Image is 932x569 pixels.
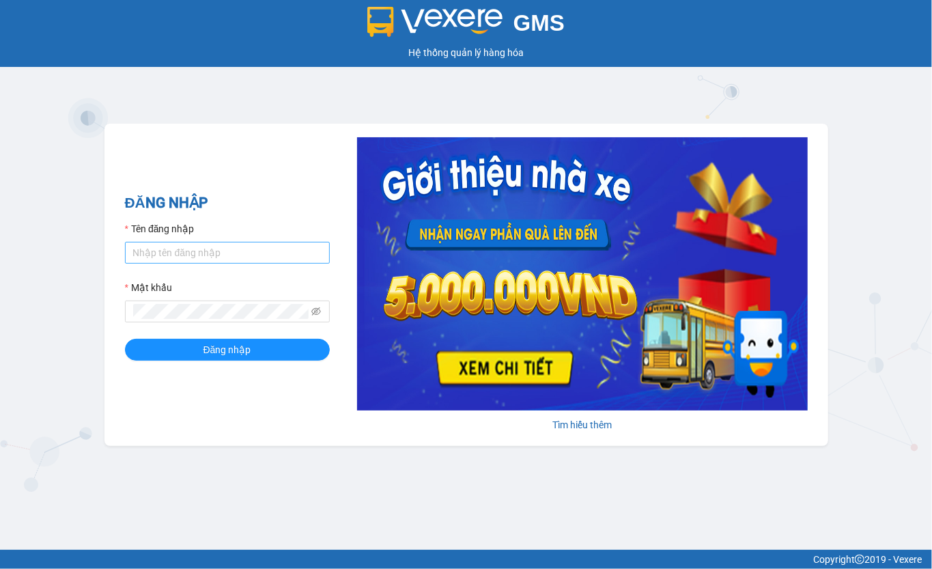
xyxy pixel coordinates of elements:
[125,339,330,361] button: Đăng nhập
[357,137,808,411] img: banner-0
[125,242,330,264] input: Tên đăng nhập
[133,304,309,319] input: Mật khẩu
[367,20,565,31] a: GMS
[311,307,321,316] span: eye-invisible
[855,555,864,564] span: copyright
[125,192,330,214] h2: ĐĂNG NHẬP
[3,45,929,60] div: Hệ thống quản lý hàng hóa
[203,342,251,357] span: Đăng nhập
[10,552,922,567] div: Copyright 2019 - Vexere
[513,10,565,36] span: GMS
[125,280,172,295] label: Mật khẩu
[367,7,503,37] img: logo 2
[125,221,195,236] label: Tên đăng nhập
[357,417,808,432] div: Tìm hiểu thêm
